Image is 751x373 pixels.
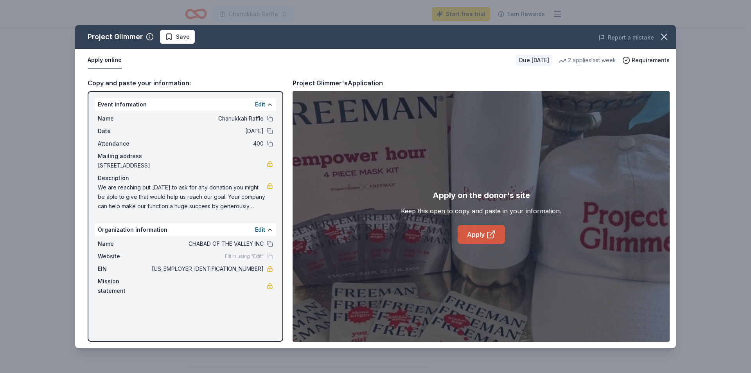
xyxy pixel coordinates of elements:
span: [STREET_ADDRESS] [98,161,267,170]
div: Due [DATE] [516,55,552,66]
div: Keep this open to copy and paste in your information. [401,206,561,216]
div: Event information [95,98,276,111]
span: Fill in using "Edit" [225,253,264,259]
span: [US_EMPLOYER_IDENTIFICATION_NUMBER] [150,264,264,274]
span: Requirements [632,56,670,65]
span: We are reaching out [DATE] to ask for any donation you might be able to give that would help us r... [98,183,267,211]
div: Project Glimmer [88,31,143,43]
div: Description [98,173,273,183]
span: Date [98,126,150,136]
div: Copy and paste your information: [88,78,283,88]
button: Requirements [622,56,670,65]
span: Name [98,114,150,123]
div: Project Glimmer's Application [293,78,383,88]
button: Apply online [88,52,122,68]
button: Edit [255,225,265,234]
button: Save [160,30,195,44]
div: Organization information [95,223,276,236]
button: Report a mistake [598,33,654,42]
span: Name [98,239,150,249]
div: 2 applies last week [559,56,616,65]
span: Save [176,32,190,41]
span: EIN [98,264,150,274]
span: Mission statement [98,277,150,296]
button: Edit [255,100,265,109]
span: [DATE] [150,126,264,136]
span: Chanukkah Raffle [150,114,264,123]
div: Mailing address [98,151,273,161]
span: Website [98,252,150,261]
div: Apply on the donor's site [433,189,530,202]
a: Apply [458,225,505,244]
span: Attendance [98,139,150,148]
span: CHABAD OF THE VALLEY INC [150,239,264,249]
span: 400 [150,139,264,148]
